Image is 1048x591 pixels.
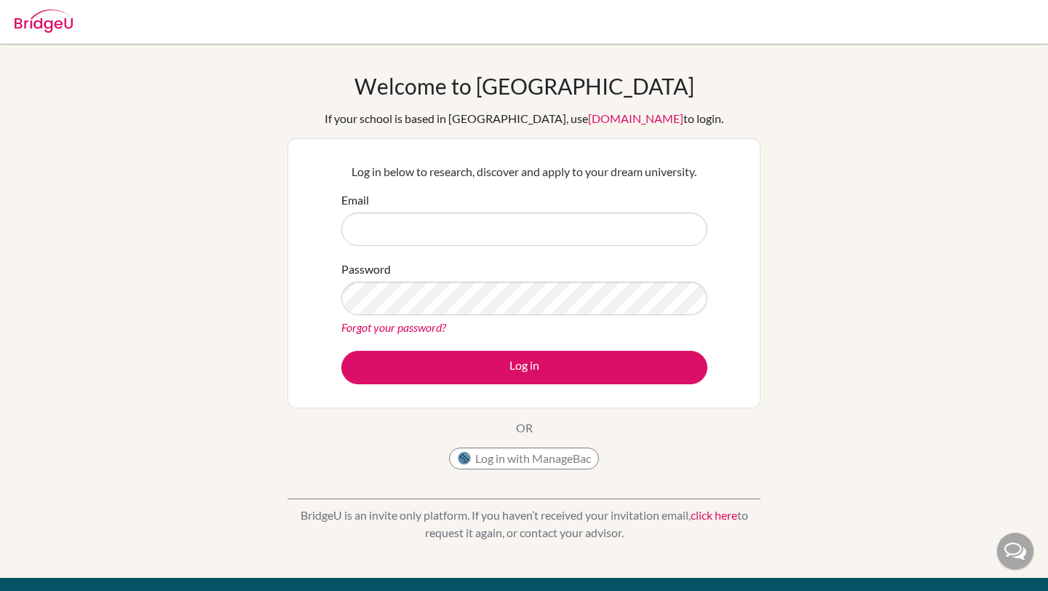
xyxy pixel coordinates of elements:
[691,508,737,522] a: click here
[341,191,369,209] label: Email
[287,507,761,542] p: BridgeU is an invite only platform. If you haven’t received your invitation email, to request it ...
[449,448,599,469] button: Log in with ManageBac
[588,111,683,125] a: [DOMAIN_NAME]
[341,351,707,384] button: Log in
[341,261,391,278] label: Password
[341,320,446,334] a: Forgot your password?
[354,73,694,99] h1: Welcome to [GEOGRAPHIC_DATA]
[341,163,707,181] p: Log in below to research, discover and apply to your dream university.
[516,419,533,437] p: OR
[15,9,73,33] img: Bridge-U
[325,110,723,127] div: If your school is based in [GEOGRAPHIC_DATA], use to login.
